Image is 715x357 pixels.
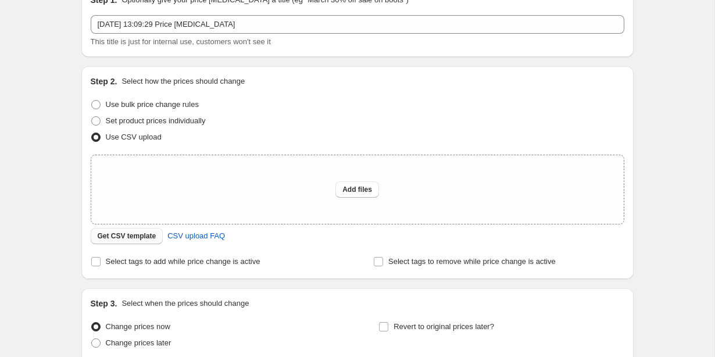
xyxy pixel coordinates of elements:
[106,338,171,347] span: Change prices later
[91,228,163,244] button: Get CSV template
[106,257,260,266] span: Select tags to add while price change is active
[388,257,556,266] span: Select tags to remove while price change is active
[342,185,372,194] span: Add files
[106,133,162,141] span: Use CSV upload
[167,230,225,242] span: CSV upload FAQ
[106,322,170,331] span: Change prices now
[91,37,271,46] span: This title is just for internal use, customers won't see it
[335,181,379,198] button: Add files
[121,76,245,87] p: Select how the prices should change
[160,227,232,245] a: CSV upload FAQ
[91,15,624,34] input: 30% off holiday sale
[106,100,199,109] span: Use bulk price change rules
[106,116,206,125] span: Set product prices individually
[91,298,117,309] h2: Step 3.
[98,231,156,241] span: Get CSV template
[394,322,494,331] span: Revert to original prices later?
[91,76,117,87] h2: Step 2.
[121,298,249,309] p: Select when the prices should change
